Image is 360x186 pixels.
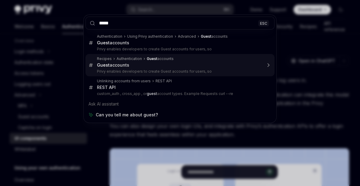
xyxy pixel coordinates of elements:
[97,40,129,46] div: accounts
[96,112,158,118] span: Can you tell me about guest?
[201,34,211,39] b: Guest
[97,47,262,52] p: Privy enables developers to create Guest accounts for users, so
[201,34,228,39] div: accounts
[85,99,275,109] div: Ask AI assistant
[147,91,157,96] b: guest
[117,56,142,61] div: Authentication
[97,91,262,96] p: custom_auth , cross_app , or account types. Example Requests curl --re
[97,85,116,90] div: REST API
[97,34,122,39] div: Authentication
[178,34,196,39] div: Advanced
[97,62,129,68] div: accounts
[97,69,262,74] p: Privy enables developers to create Guest accounts for users, so
[258,20,269,26] div: ESC
[97,79,151,84] div: Unlinking accounts from users
[97,40,110,45] b: Guest
[147,56,157,61] b: Guest
[147,56,174,61] div: accounts
[156,79,172,84] div: REST API
[97,56,112,61] div: Recipes
[127,34,173,39] div: Using Privy authentication
[97,62,110,68] b: Guest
